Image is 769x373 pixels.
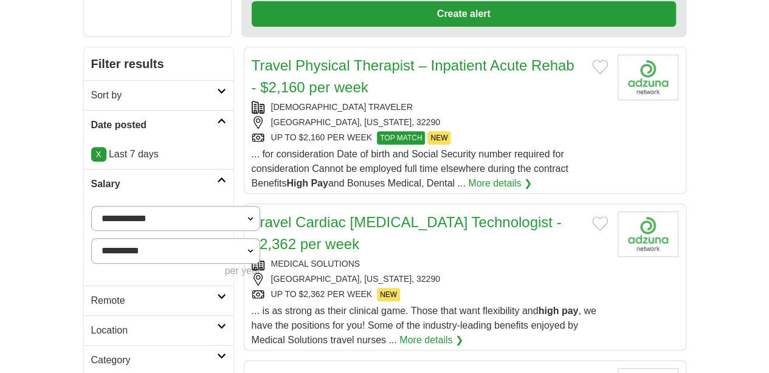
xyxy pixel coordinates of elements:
[84,315,233,345] a: Location
[592,216,608,231] button: Add to favorite jobs
[252,214,562,252] a: Travel Cardiac [MEDICAL_DATA] Technologist - $2,362 per week
[252,116,608,129] div: [GEOGRAPHIC_DATA], [US_STATE], 32290
[91,177,217,191] h2: Salary
[377,288,400,301] span: NEW
[91,88,217,103] h2: Sort by
[618,55,678,100] img: Company logo
[252,101,608,114] div: [DEMOGRAPHIC_DATA] TRAVELER
[311,178,328,188] strong: Pay
[252,288,608,301] div: UP TO $2,362 PER WEEK
[91,147,106,162] a: X
[91,293,217,308] h2: Remote
[84,110,233,140] a: Date posted
[427,131,450,145] span: NEW
[592,60,608,74] button: Add to favorite jobs
[399,333,463,347] a: More details ❯
[286,178,308,188] strong: High
[252,273,608,286] div: [GEOGRAPHIC_DATA], [US_STATE], 32290
[252,131,608,145] div: UP TO $2,160 PER WEEK
[84,169,233,199] a: Salary
[91,147,226,162] p: Last 7 days
[91,264,261,278] div: per year
[252,258,608,270] div: MEDICAL SOLUTIONS
[252,306,596,345] span: ... is as strong as their clinical game. Those that want flexibility and , we have the positions ...
[84,286,233,315] a: Remote
[377,131,425,145] span: TOP MATCH
[618,211,678,257] img: Company logo
[252,1,676,27] button: Create alert
[84,80,233,110] a: Sort by
[252,57,574,95] a: Travel Physical Therapist – Inpatient Acute Rehab - $2,160 per week
[562,306,579,316] strong: pay
[252,149,568,188] span: ... for consideration Date of birth and Social Security number required for consideration Cannot ...
[84,47,233,80] h2: Filter results
[538,306,559,316] strong: high
[91,118,217,132] h2: Date posted
[468,176,532,191] a: More details ❯
[91,353,217,368] h2: Category
[91,323,217,338] h2: Location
